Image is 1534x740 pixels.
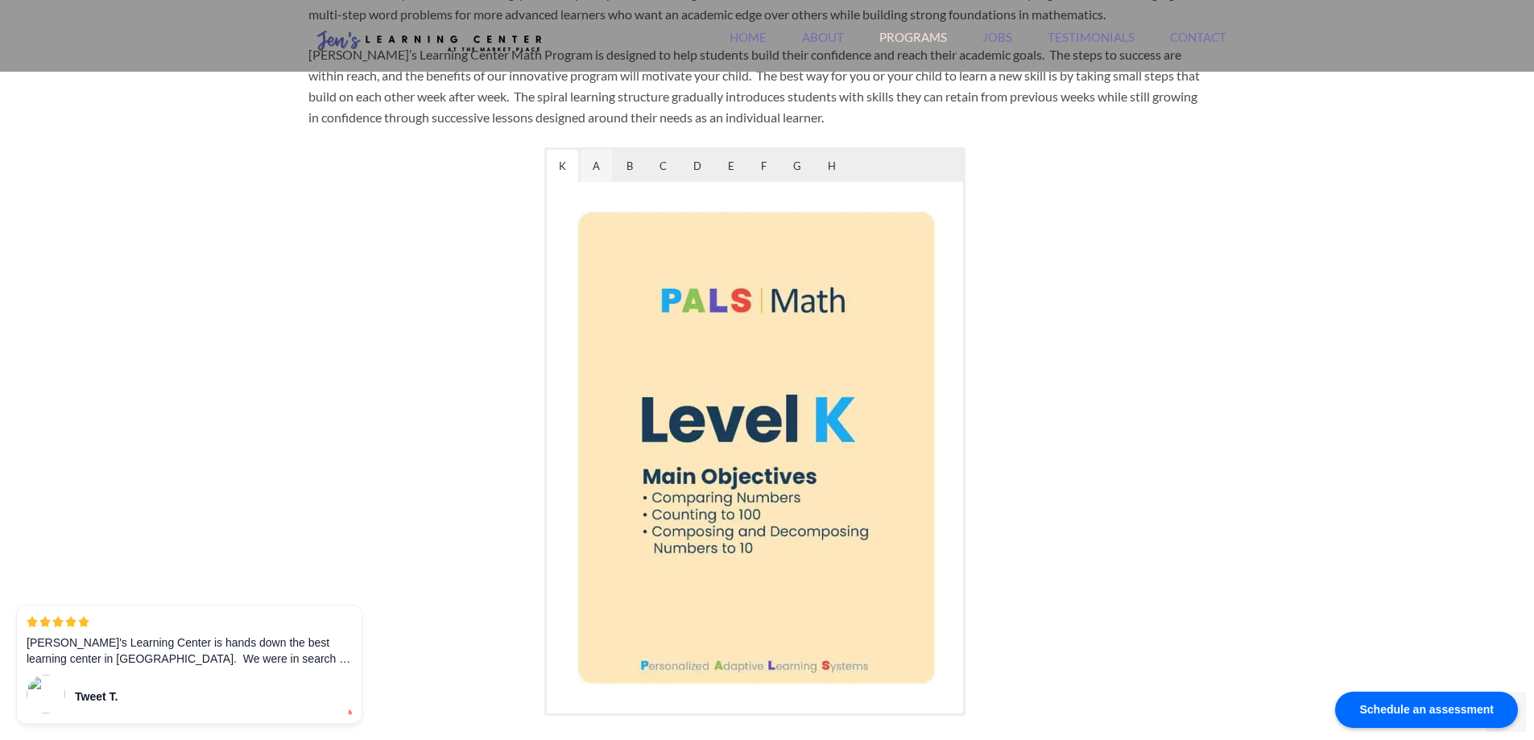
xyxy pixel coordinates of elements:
a: Home [730,30,767,64]
a: Contact [1170,30,1226,64]
a: Jobs [982,30,1012,64]
div: Tweet T. [75,688,328,705]
a: Programs [879,30,947,64]
span: K [547,150,578,182]
img: 60s.jpg [27,675,65,713]
p: [PERSON_NAME]'s Learning Center is hands down the best learning center in [GEOGRAPHIC_DATA]. We w... [27,635,352,667]
div: Schedule an assessment [1335,692,1518,728]
a: About [802,30,844,64]
a: Testimonials [1048,30,1135,64]
span: E [716,150,746,182]
span: F [749,150,779,182]
span: H [816,150,848,182]
span: G [781,150,813,182]
span: B [614,150,645,182]
span: C [647,150,679,182]
span: A [581,150,612,182]
span: D [681,150,713,182]
img: Jen's Learning Center Logo Transparent [308,18,550,66]
p: [PERSON_NAME]’s Learning Center Math Program is designed to help students build their confidence ... [308,44,1202,128]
